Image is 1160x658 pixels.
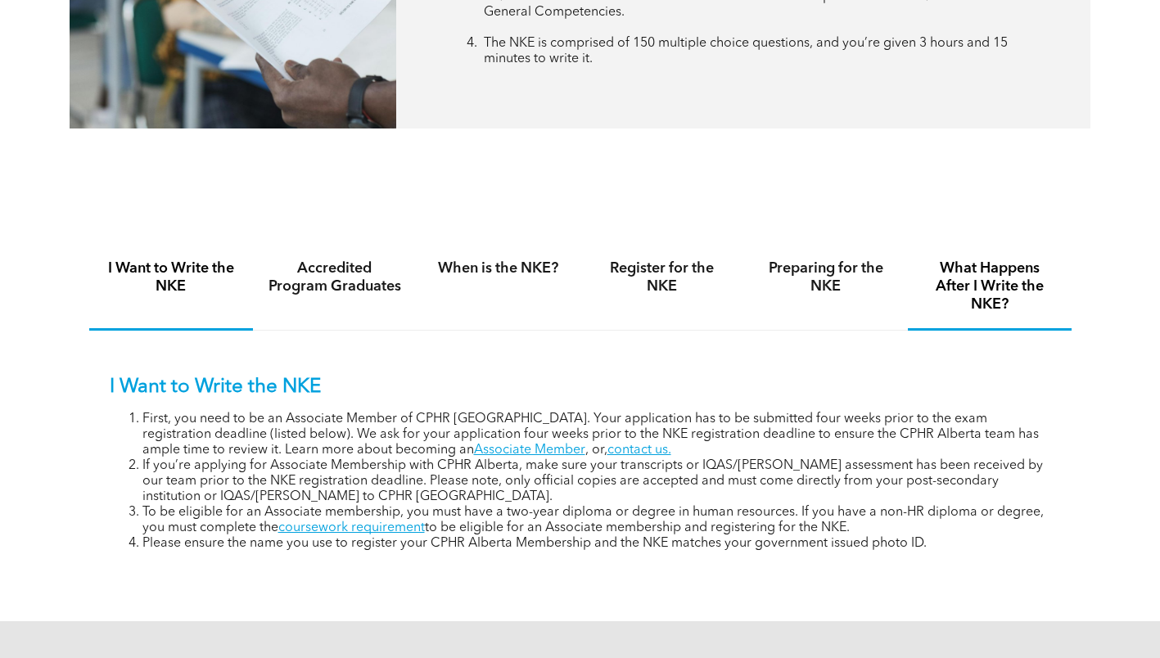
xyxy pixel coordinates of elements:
[142,536,1051,552] li: Please ensure the name you use to register your CPHR Alberta Membership and the NKE matches your ...
[474,444,585,457] a: Associate Member
[110,376,1051,399] p: I Want to Write the NKE
[431,259,566,277] h4: When is the NKE?
[142,412,1051,458] li: First, you need to be an Associate Member of CPHR [GEOGRAPHIC_DATA]. Your application has to be s...
[104,259,238,295] h4: I Want to Write the NKE
[142,458,1051,505] li: If you’re applying for Associate Membership with CPHR Alberta, make sure your transcripts or IQAS...
[607,444,671,457] a: contact us.
[595,259,729,295] h4: Register for the NKE
[923,259,1057,313] h4: What Happens After I Write the NKE?
[759,259,893,295] h4: Preparing for the NKE
[268,259,402,295] h4: Accredited Program Graduates
[278,521,425,534] a: coursework requirement
[142,505,1051,536] li: To be eligible for an Associate membership, you must have a two-year diploma or degree in human r...
[484,37,1008,65] span: The NKE is comprised of 150 multiple choice questions, and you’re given 3 hours and 15 minutes to...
